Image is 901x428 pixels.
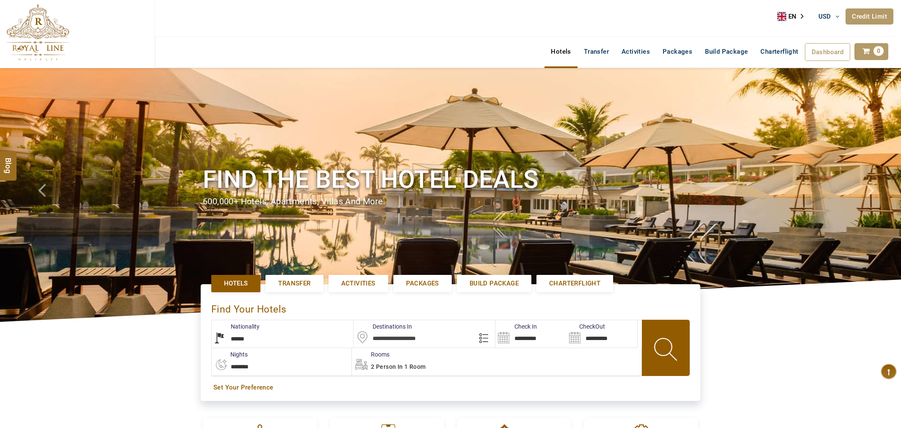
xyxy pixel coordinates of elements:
span: Hotels [224,279,248,288]
span: Charterflight [549,279,600,288]
span: Activities [341,279,376,288]
span: Charterflight [760,48,798,55]
label: CheckOut [567,322,605,331]
label: Rooms [352,350,390,359]
img: The Royal Line Holidays [6,4,69,61]
a: Transfer [265,275,323,292]
label: Destinations In [354,322,412,331]
label: nights [211,350,248,359]
input: Search [495,320,566,348]
span: 2 Person in 1 Room [371,363,426,370]
div: Language [777,10,810,23]
a: EN [777,10,810,23]
a: Charterflight [536,275,613,292]
a: Charterflight [754,43,804,60]
span: Blog [3,157,14,165]
h1: Find the best hotel deals [203,164,698,195]
label: Nationality [212,322,260,331]
a: Packages [393,275,452,292]
a: Set Your Preference [213,383,688,392]
a: 0 [854,43,888,60]
span: Dashboard [812,48,844,56]
input: Search [567,320,637,348]
span: Build Package [470,279,519,288]
a: Build Package [699,43,754,60]
a: Credit Limit [846,8,893,25]
div: 600,000+ hotels, apartments, villas and more. [203,195,698,208]
a: Hotels [544,43,577,60]
aside: Language selected: English [777,10,810,23]
span: Packages [406,279,439,288]
a: Activities [329,275,388,292]
a: Packages [656,43,699,60]
a: Build Package [457,275,531,292]
span: Transfer [278,279,310,288]
div: Find Your Hotels [211,295,690,320]
label: Check In [495,322,537,331]
span: 0 [873,46,884,56]
a: Transfer [578,43,615,60]
a: Activities [615,43,656,60]
span: USD [818,13,831,20]
a: Hotels [211,275,260,292]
